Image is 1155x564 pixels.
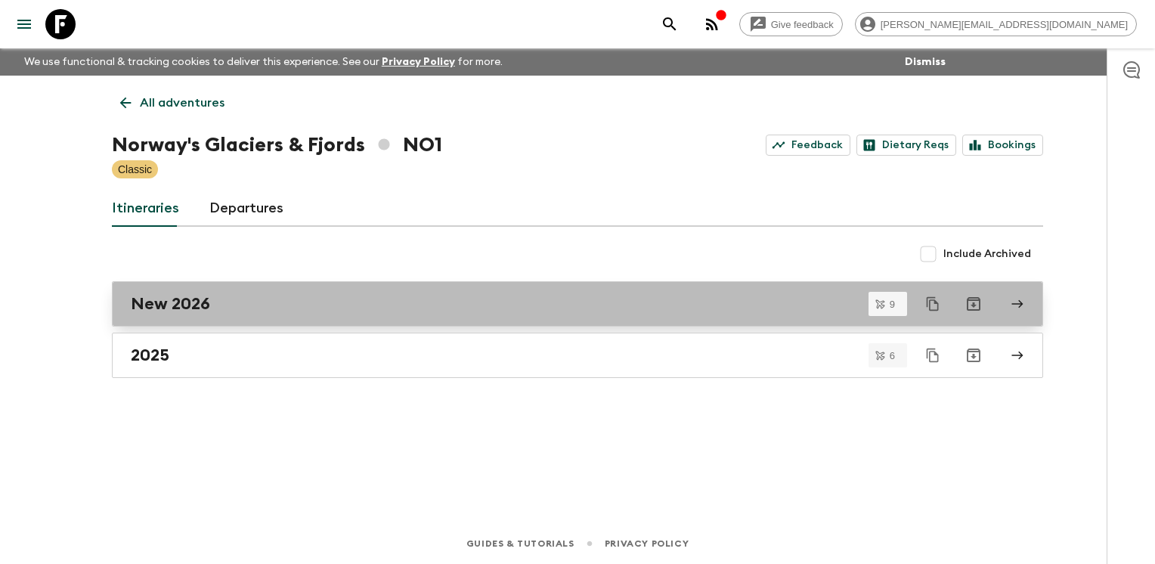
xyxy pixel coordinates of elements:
[382,57,455,67] a: Privacy Policy
[739,12,843,36] a: Give feedback
[209,191,283,227] a: Departures
[9,9,39,39] button: menu
[919,342,946,369] button: Duplicate
[958,289,989,319] button: Archive
[872,19,1136,30] span: [PERSON_NAME][EMAIL_ADDRESS][DOMAIN_NAME]
[112,333,1043,378] a: 2025
[881,299,904,309] span: 9
[962,135,1043,156] a: Bookings
[112,130,442,160] h1: Norway's Glaciers & Fjords NO1
[763,19,842,30] span: Give feedback
[943,246,1031,262] span: Include Archived
[919,290,946,318] button: Duplicate
[118,162,152,177] p: Classic
[112,281,1043,327] a: New 2026
[901,51,949,73] button: Dismiss
[958,340,989,370] button: Archive
[605,535,689,552] a: Privacy Policy
[881,351,904,361] span: 6
[112,191,179,227] a: Itineraries
[655,9,685,39] button: search adventures
[112,88,233,118] a: All adventures
[855,12,1137,36] div: [PERSON_NAME][EMAIL_ADDRESS][DOMAIN_NAME]
[466,535,574,552] a: Guides & Tutorials
[131,346,169,365] h2: 2025
[18,48,509,76] p: We use functional & tracking cookies to deliver this experience. See our for more.
[131,294,210,314] h2: New 2026
[856,135,956,156] a: Dietary Reqs
[140,94,224,112] p: All adventures
[766,135,850,156] a: Feedback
